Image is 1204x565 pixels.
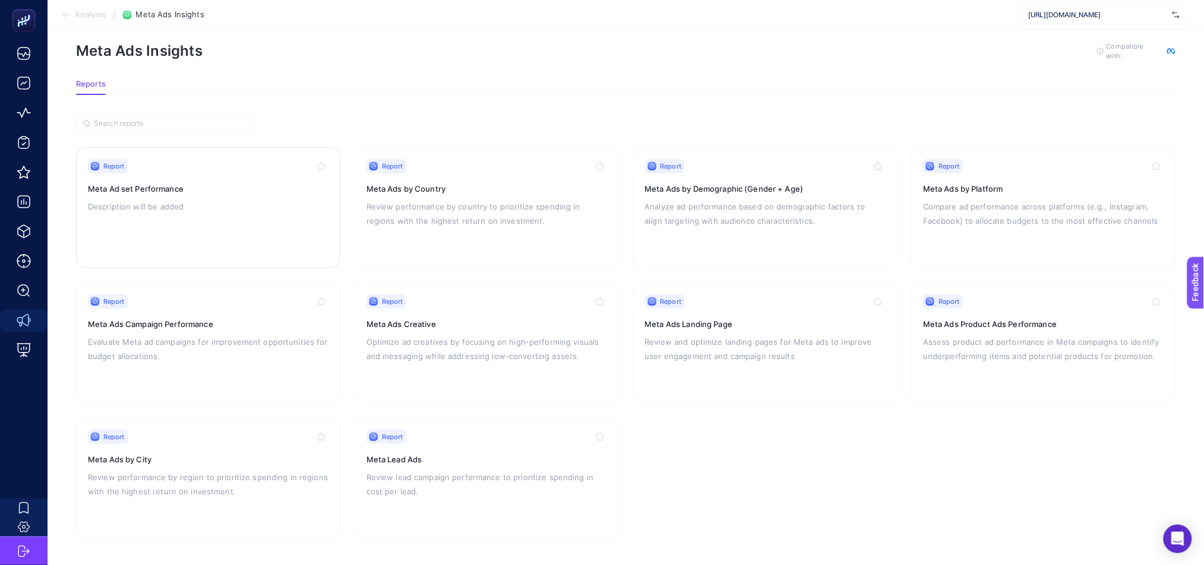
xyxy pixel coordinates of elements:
[1107,42,1160,61] span: Compatible with:
[366,318,607,330] h3: Meta Ads Creative
[645,318,886,330] h3: Meta Ads Landing Page
[355,282,619,404] a: ReportMeta Ads CreativeOptimize ad creatives by focusing on high-performing visuals and messaging...
[661,297,682,306] span: Report
[88,453,328,465] h3: Meta Ads by City
[76,282,340,404] a: ReportMeta Ads Campaign PerformanceEvaluate Meta ad campaigns for improvement opportunities for b...
[1173,9,1180,21] img: svg%3e
[76,80,106,95] button: Reports
[76,80,106,89] span: Reports
[645,199,886,228] p: Analyze ad performance based on demographic factors to align targeting with audience characterist...
[355,147,619,268] a: ReportMeta Ads by CountryReview performance by country to prioritize spending in regions with the...
[938,297,960,306] span: Report
[113,9,116,19] span: /
[7,4,45,13] span: Feedback
[633,147,898,268] a: ReportMeta Ads by Demographic (Gender + Age)Analyze ad performance based on demographic factors t...
[366,335,607,363] p: Optimize ad creatives by focusing on high-performing visuals and messaging while addressing low-c...
[938,161,960,171] span: Report
[382,161,403,171] span: Report
[382,432,403,442] span: Report
[1164,525,1192,553] div: Open Intercom Messenger
[88,335,328,363] p: Evaluate Meta ad campaigns for improvement opportunities for budget allocations.
[103,161,125,171] span: Report
[76,42,203,59] h1: Meta Ads Insights
[923,335,1164,363] p: Assess product ad performance in Meta campaigns to identify underperforming items and potential p...
[94,119,247,128] input: Search
[88,470,328,499] p: Review performance by region to prioritize spending in regions with the highest return on investm...
[88,183,328,195] h3: Meta Ad set Performance
[355,418,619,539] a: ReportMeta Lead AdsReview lead campaign performance to prioritize spending in cost per lead.
[103,432,125,442] span: Report
[103,297,125,306] span: Report
[661,161,682,171] span: Report
[88,318,328,330] h3: Meta Ads Campaign Performance
[911,282,1175,404] a: ReportMeta Ads Product Ads PerformanceAssess product ad performance in Meta campaigns to identify...
[633,282,898,404] a: ReportMeta Ads Landing PageReview and optimize landing pages for Meta ads to improve user engagem...
[76,418,340,539] a: ReportMeta Ads by CityReview performance by region to prioritize spending in regions with the hig...
[911,147,1175,268] a: ReportMeta Ads by PlatformCompare ad performance across platforms (e.g., Instagram, Facebook) to ...
[75,10,106,20] span: Analysis
[366,183,607,195] h3: Meta Ads by Country
[645,183,886,195] h3: Meta Ads by Demographic (Gender + Age)
[382,297,403,306] span: Report
[88,199,328,214] p: Description will be added
[366,470,607,499] p: Review lead campaign performance to prioritize spending in cost per lead.
[923,183,1164,195] h3: Meta Ads by Platform
[923,318,1164,330] h3: Meta Ads Product Ads Performance
[645,335,886,363] p: Review and optimize landing pages for Meta ads to improve user engagement and campaign results
[76,147,340,268] a: ReportMeta Ad set PerformanceDescription will be added
[366,199,607,228] p: Review performance by country to prioritize spending in regions with the highest return on invest...
[1029,10,1168,20] span: [URL][DOMAIN_NAME]
[923,199,1164,228] p: Compare ad performance across platforms (e.g., Instagram, Facebook) to allocate budgets to the mo...
[135,10,204,20] span: Meta Ads Insights
[366,453,607,465] h3: Meta Lead Ads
